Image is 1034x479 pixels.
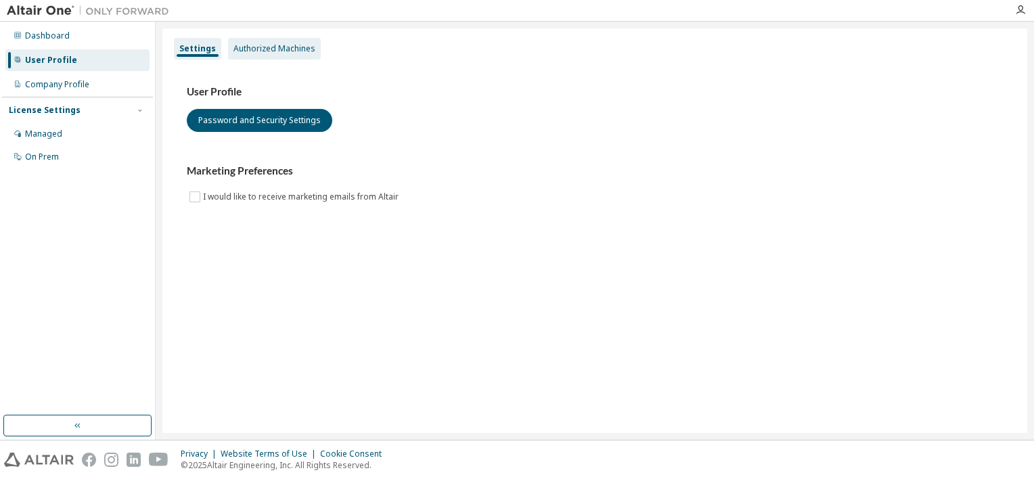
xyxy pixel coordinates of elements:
[25,152,59,162] div: On Prem
[25,55,77,66] div: User Profile
[187,85,1003,99] h3: User Profile
[104,453,118,467] img: instagram.svg
[181,459,390,471] p: © 2025 Altair Engineering, Inc. All Rights Reserved.
[25,30,70,41] div: Dashboard
[82,453,96,467] img: facebook.svg
[25,79,89,90] div: Company Profile
[320,449,390,459] div: Cookie Consent
[221,449,320,459] div: Website Terms of Use
[203,189,401,205] label: I would like to receive marketing emails from Altair
[25,129,62,139] div: Managed
[179,43,216,54] div: Settings
[149,453,168,467] img: youtube.svg
[9,105,81,116] div: License Settings
[127,453,141,467] img: linkedin.svg
[187,164,1003,178] h3: Marketing Preferences
[181,449,221,459] div: Privacy
[233,43,315,54] div: Authorized Machines
[187,109,332,132] button: Password and Security Settings
[7,4,176,18] img: Altair One
[4,453,74,467] img: altair_logo.svg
